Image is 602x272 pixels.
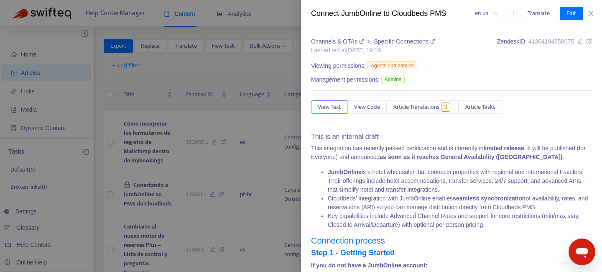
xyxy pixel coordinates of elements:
a: Channels & OTAs [311,38,366,45]
p: This integration has recently passed certification and is currently in . It will be published (fo... [311,144,592,162]
strong: limited release [483,145,524,151]
button: Translate [521,7,556,20]
div: > [311,37,435,46]
span: close [588,10,594,17]
span: 3 [441,103,451,112]
button: View Text [311,100,347,114]
span: Viewing permissions: [311,62,366,70]
span: View Code [354,103,380,112]
div: Zendesk ID: [497,37,592,55]
span: View Text [318,103,341,112]
span: Agents and admins [367,61,417,70]
strong: If you do not have a JumbOnline account: [311,262,427,269]
span: Management permissions: [311,75,380,84]
li: Cloudbeds’ integration with JumbOnline enables of availability, rates, and reservations (ARI) so ... [328,194,592,212]
h4: This is an internal draft [311,133,592,141]
div: Connect JumbOnline to Cloudbeds PMS [311,8,470,19]
a: Specific Connections [374,38,435,45]
span: Article Tasks [465,103,495,112]
strong: as soon as it reaches General Availability ([GEOGRAPHIC_DATA]) [380,154,562,160]
button: Close [585,10,597,18]
strong: seamless synchronization [453,195,525,202]
li: Key capabilities include Advanced Channel Rates and support for core restrictions (min/max stay, ... [328,212,592,229]
div: Last edited at [DATE] 19:19 [311,46,435,55]
span: more [511,10,517,16]
span: Admins [381,75,405,84]
a: Connection process [311,236,385,245]
span: en-us [475,7,498,20]
strong: JumbOnline [328,169,362,175]
span: Translate [528,9,550,18]
button: Edit [560,7,583,20]
li: is a hotel wholesaler that connects properties with regional and international travelers. Their o... [328,168,592,194]
button: Article Tasks [459,100,502,114]
button: Article Translations3 [387,100,459,114]
span: Article Translations [393,103,439,112]
span: Edit [566,9,576,18]
button: more [510,7,518,20]
button: View Code [347,100,387,114]
iframe: Button to launch messaging window [569,239,595,265]
span: 41364194850075 [528,38,574,45]
a: Step 1 - Getting Started [311,249,395,257]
